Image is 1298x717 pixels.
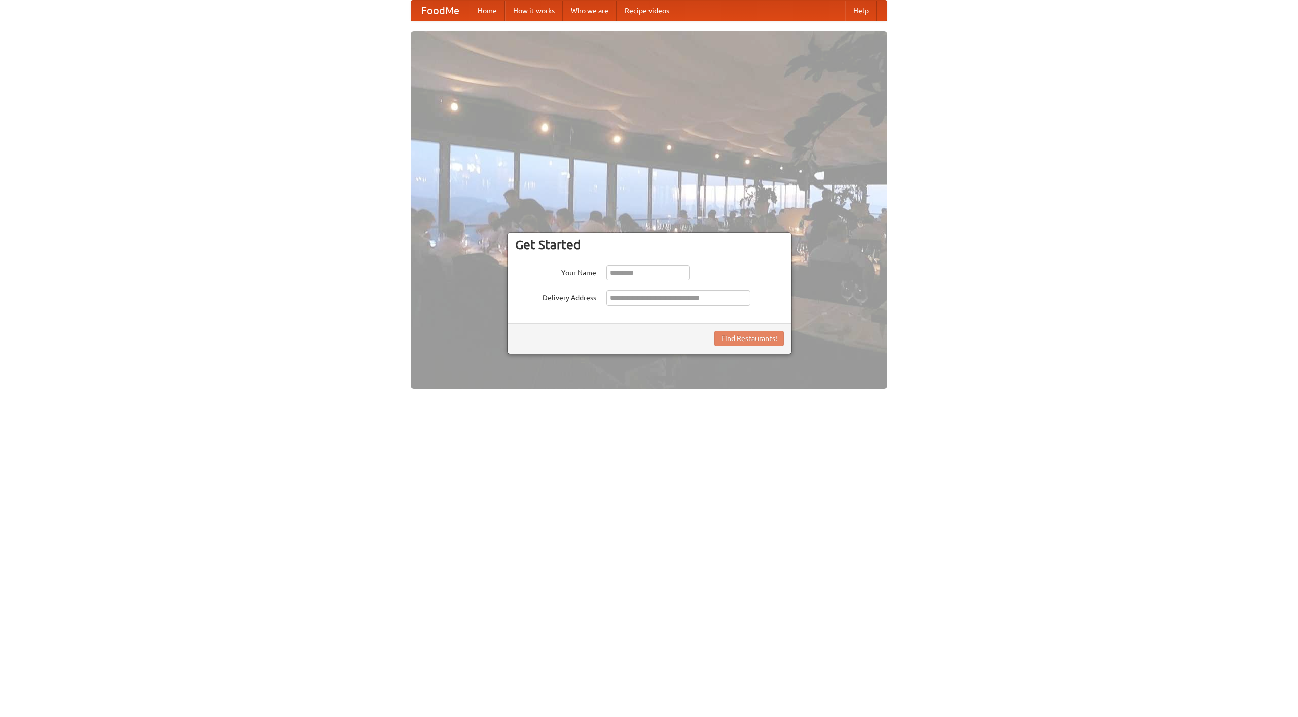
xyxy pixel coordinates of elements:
a: Recipe videos [617,1,677,21]
a: Help [845,1,877,21]
a: Who we are [563,1,617,21]
label: Delivery Address [515,290,596,303]
a: How it works [505,1,563,21]
label: Your Name [515,265,596,278]
button: Find Restaurants! [714,331,784,346]
a: FoodMe [411,1,470,21]
h3: Get Started [515,237,784,252]
a: Home [470,1,505,21]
